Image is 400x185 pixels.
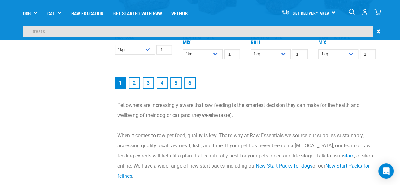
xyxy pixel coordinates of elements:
[129,77,140,89] a: Goto page 2
[47,9,54,17] a: Cat
[224,49,240,59] input: 1
[376,26,380,37] span: ×
[167,0,192,26] a: Vethub
[361,9,368,15] img: user.png
[360,49,376,59] input: 1
[318,29,350,43] a: Wild Venison, Heart & Tripe Mix
[343,153,354,159] a: store
[378,163,394,179] div: Open Intercom Messenger
[115,77,126,89] a: Page 1
[293,12,329,14] span: Set Delivery Area
[156,45,172,55] input: 1
[66,0,108,26] a: Raw Education
[281,9,290,15] img: van-moving.png
[108,0,167,26] a: Get started with Raw
[201,112,211,118] em: love
[256,163,312,169] a: New Start Packs for dogs
[23,9,31,17] a: Dog
[117,131,373,181] p: When it comes to raw pet food, quality is key. That’s why at Raw Essentials we source our supplie...
[114,76,377,90] nav: pagination
[23,26,373,37] input: Search...
[117,163,370,179] a: New Start Packs for felines
[251,29,284,43] a: Veal, Chicken, Heart & Tripe Roll
[170,77,182,89] a: Goto page 5
[143,77,154,89] a: Goto page 3
[349,9,355,15] img: home-icon-1@2x.png
[292,49,308,59] input: 1
[117,100,373,120] p: Pet owners are increasingly aware that raw feeding is the smartest decision they can make for the...
[183,29,216,43] a: Veal, Chicken, Heart & Tripe Mix
[157,77,168,89] a: Goto page 4
[374,9,381,15] img: home-icon@2x.png
[184,77,196,89] a: Goto page 6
